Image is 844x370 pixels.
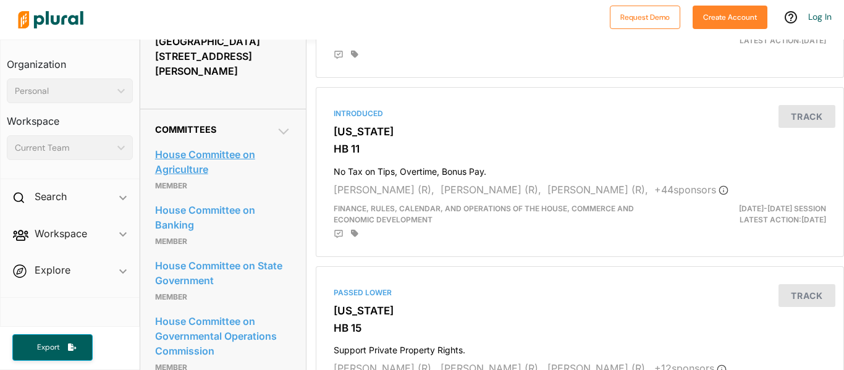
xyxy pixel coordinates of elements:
[654,183,728,196] span: + 44 sponsor s
[693,6,767,29] button: Create Account
[155,234,291,249] p: Member
[334,108,826,119] div: Introduced
[779,105,835,128] button: Track
[610,6,680,29] button: Request Demo
[28,342,68,353] span: Export
[7,103,133,130] h3: Workspace
[547,183,648,196] span: [PERSON_NAME] (R),
[12,334,93,361] button: Export
[155,312,291,360] a: House Committee on Governmental Operations Commission
[808,11,832,22] a: Log In
[334,125,826,138] h3: [US_STATE]
[351,50,358,59] div: Add tags
[15,85,112,98] div: Personal
[334,229,344,239] div: Add Position Statement
[155,201,291,234] a: House Committee on Banking
[351,229,358,238] div: Add tags
[779,284,835,307] button: Track
[155,145,291,179] a: House Committee on Agriculture
[155,17,291,80] div: [US_STATE][GEOGRAPHIC_DATA] [STREET_ADDRESS][PERSON_NAME]
[155,179,291,193] p: Member
[334,287,826,298] div: Passed Lower
[155,290,291,305] p: Member
[334,183,434,196] span: [PERSON_NAME] (R),
[15,141,112,154] div: Current Team
[610,10,680,23] a: Request Demo
[334,161,826,177] h4: No Tax on Tips, Overtime, Bonus Pay.
[665,203,835,225] div: Latest Action: [DATE]
[155,256,291,290] a: House Committee on State Government
[334,143,826,155] h3: HB 11
[693,10,767,23] a: Create Account
[7,46,133,74] h3: Organization
[155,124,216,135] span: Committees
[739,204,826,213] span: [DATE]-[DATE] Session
[35,190,67,203] h2: Search
[334,339,826,356] h4: Support Private Property Rights.
[334,305,826,317] h3: [US_STATE]
[334,204,634,224] span: Finance, Rules, Calendar, and Operations of the House, Commerce and Economic Development
[441,183,541,196] span: [PERSON_NAME] (R),
[334,322,826,334] h3: HB 15
[334,50,344,60] div: Add Position Statement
